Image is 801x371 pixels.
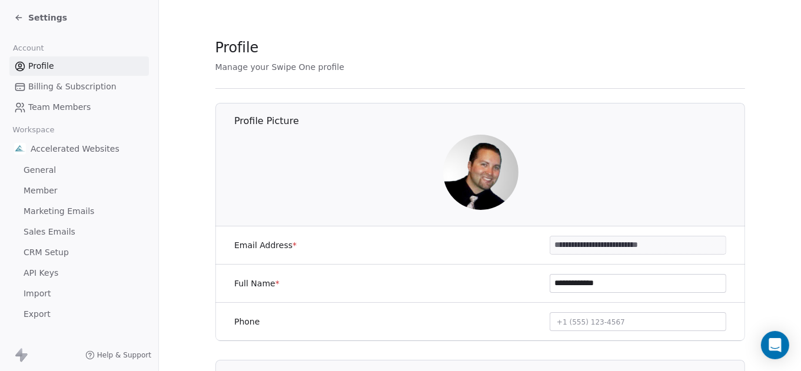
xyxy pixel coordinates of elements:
h1: Profile Picture [234,115,746,128]
label: Phone [234,316,260,327]
span: Profile [215,39,259,56]
span: Member [24,185,58,197]
span: Profile [28,60,54,72]
span: Help & Support [97,350,151,360]
span: Manage your Swipe One profile [215,62,344,72]
span: Sales Emails [24,226,75,238]
button: +1 (555) 123-4567 [550,312,726,331]
span: Settings [28,12,67,24]
span: Other Workspaces [9,329,104,347]
a: Import [9,284,149,303]
img: nick-profile-light-pic.jpg [443,135,518,210]
label: Email Address [234,239,297,251]
span: Account [8,39,49,57]
a: CRM Setup [9,243,149,262]
span: General [24,164,56,176]
span: Workspace [8,121,59,139]
span: Import [24,288,51,300]
div: Open Intercom Messenger [761,331,789,359]
span: Accelerated Websites [31,143,119,155]
a: Sales Emails [9,222,149,242]
span: +1 (555) 123-4567 [557,318,625,326]
span: CRM Setup [24,246,69,259]
a: General [9,161,149,180]
a: Help & Support [85,350,151,360]
a: Marketing Emails [9,202,149,221]
span: API Keys [24,267,58,279]
a: Member [9,181,149,200]
a: Team Members [9,98,149,117]
img: Accelerated-Websites-Logo.png [14,143,26,155]
a: Profile [9,56,149,76]
label: Full Name [234,278,280,289]
span: Team Members [28,101,91,113]
a: Billing & Subscription [9,77,149,96]
span: Marketing Emails [24,205,94,218]
a: Export [9,305,149,324]
span: Billing & Subscription [28,81,117,93]
a: Settings [14,12,67,24]
a: API Keys [9,263,149,283]
span: Export [24,308,51,320]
